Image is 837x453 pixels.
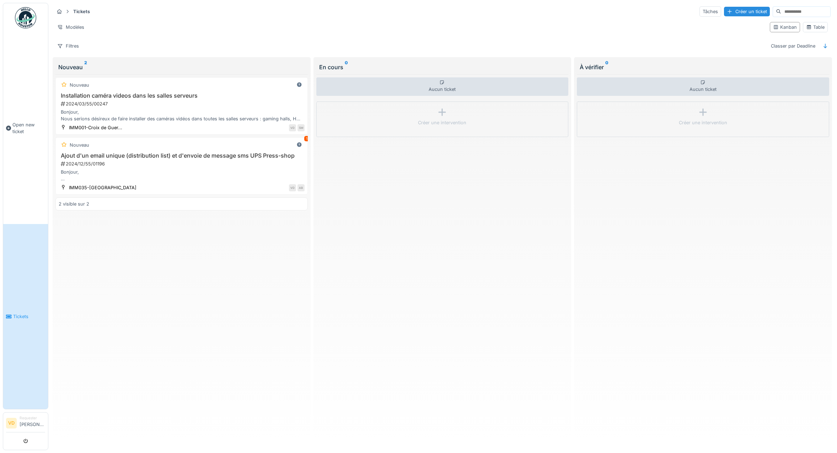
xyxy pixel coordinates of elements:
div: En cours [319,63,566,71]
div: À vérifier [580,63,826,71]
div: VD [289,124,296,131]
div: Nouveau [70,82,89,88]
div: Bonjour, Nous serions désireux de faire installer des caméras vidéos dans toutes les salles serve... [59,109,305,122]
span: Open new ticket [12,121,45,135]
a: Open new ticket [3,32,48,224]
h3: Installation caméra videos dans les salles serveurs [59,92,305,99]
div: Tâches [699,6,721,17]
div: AB [297,184,305,191]
div: IMM035-[GEOGRAPHIC_DATA] [69,184,136,191]
div: Aucun ticket [577,77,829,96]
div: Kanban [773,24,797,31]
div: Créer un ticket [724,7,770,16]
div: 1 [304,136,309,141]
div: IMM001-Croix de Guer... [69,124,122,131]
div: Aucun ticket [316,77,569,96]
div: VD [289,184,296,191]
div: Table [806,24,825,31]
strong: Tickets [70,8,93,15]
span: Tickets [13,313,45,320]
div: Créer une intervention [679,119,727,126]
a: VD Requester[PERSON_NAME] [6,415,45,432]
sup: 2 [84,63,87,71]
sup: 0 [345,63,348,71]
a: Tickets [3,224,48,409]
li: [PERSON_NAME] [20,415,45,431]
div: 2024/03/55/00247 [60,100,305,107]
div: Modèles [54,22,87,32]
li: VD [6,418,17,429]
div: 2 visible sur 2 [59,201,89,207]
div: Classer par Deadline [768,41,819,51]
div: Requester [20,415,45,421]
div: 2024/12/55/01196 [60,160,305,167]
div: Créer une intervention [418,119,466,126]
div: SM [297,124,305,131]
sup: 0 [605,63,608,71]
div: Bonjour, Je me permets de vous contacter via ce ticket pour vous demander s'il serait possible de... [59,169,305,182]
div: Nouveau [58,63,305,71]
img: Badge_color-CXgf-gQk.svg [15,7,36,28]
div: Nouveau [70,142,89,148]
div: Filtres [54,41,82,51]
h3: Ajout d'un email unique (distribution list) et d'envoie de message sms UPS Press-shop [59,152,305,159]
